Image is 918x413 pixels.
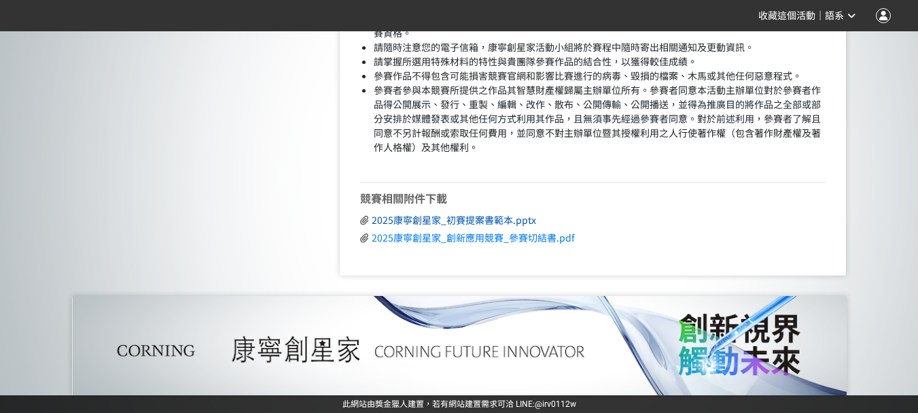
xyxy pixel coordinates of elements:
span: 語系 [825,10,844,21]
a: @irv0112w [535,399,576,409]
img: 5ccf6616-650f-4edf-86c4-77969394d0bc.png [72,296,847,395]
a: 2025康寧創星家_創新應用競賽_參賽切結書.pdf [372,231,575,244]
li: 參賽作品不得包含可能損害競賽官網和影響比賽進行的病毒、毀損的檔案、木馬或其他任何惡意程式。 [374,69,826,83]
li: 參賽者參與本競賽所提供之作品其智慧財產權歸屬主辦單位所有。參賽者同意本活動主辦單位對於參賽者作品得公開展示、發行、重製、編輯、改作、散布、公開傳輸、公開播送，並得為推廣目的將作品之全部或部分安排... [374,83,826,169]
span: 收藏這個活動 [758,10,815,21]
span: 可洽 LINE: [342,399,576,409]
a: 2025康寧創星家_初賽提案書範本.pptx [372,213,536,227]
li: 請隨時注意您的電子信箱，康寧創星家活動小組將於賽程中隨時寄出相關通知及更動資訊。 [374,40,826,54]
a: 此網站由獎金獵人建置，若有網站建置需求 [342,399,497,409]
div: 競賽相關附件下載 [360,190,826,206]
li: 請掌握所選用特殊材料的特性與貴團隊參賽作品的結合性，以獲得較佳成績。 [374,54,826,69]
span: ｜ [815,9,825,23]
